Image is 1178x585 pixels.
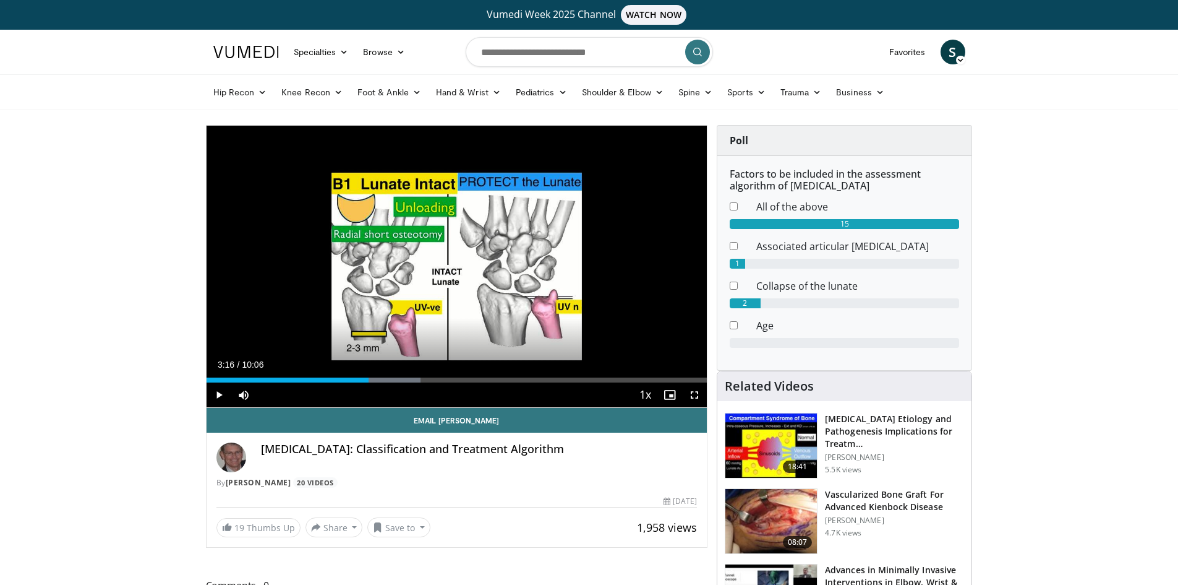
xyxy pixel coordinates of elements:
a: Shoulder & Elbow [574,80,671,105]
img: Rowinski_3_3.png.150x105_q85_crop-smart_upscale.jpg [725,489,817,553]
span: 18:41 [783,461,813,473]
span: 10:06 [242,360,263,370]
h4: Related Videos [725,379,814,394]
h6: Factors to be included in the assessment algorithm of [MEDICAL_DATA] [730,168,959,192]
input: Search topics, interventions [466,37,713,67]
strong: Poll [730,134,748,147]
a: Favorites [882,40,933,64]
a: Business [829,80,892,105]
button: Save to [367,518,430,537]
p: [PERSON_NAME] [825,453,964,462]
h3: [MEDICAL_DATA] Etiology and Pathogenesis Implications for Treatm… [825,413,964,450]
h4: [MEDICAL_DATA]: Classification and Treatment Algorithm [261,443,698,456]
span: WATCH NOW [621,5,686,25]
dd: Collapse of the lunate [747,279,968,293]
div: Progress Bar [207,378,707,383]
span: / [237,360,240,370]
button: Playback Rate [633,383,657,407]
img: VuMedi Logo [213,46,279,58]
dd: Age [747,318,968,333]
div: By [216,477,698,488]
div: 1 [730,259,745,269]
a: 20 Videos [293,477,338,488]
a: 19 Thumbs Up [216,518,301,537]
img: fe3848be-3dce-4d9c-9568-bedd4ae881e4.150x105_q85_crop-smart_upscale.jpg [725,414,817,478]
h3: Vascularized Bone Graft For Advanced Kienbock Disease [825,488,964,513]
p: 5.5K views [825,465,861,475]
button: Share [305,518,363,537]
video-js: Video Player [207,126,707,408]
a: 18:41 [MEDICAL_DATA] Etiology and Pathogenesis Implications for Treatm… [PERSON_NAME] 5.5K views [725,413,964,479]
div: [DATE] [664,496,697,507]
button: Enable picture-in-picture mode [657,383,682,407]
a: S [941,40,965,64]
div: 2 [730,298,761,308]
a: 08:07 Vascularized Bone Graft For Advanced Kienbock Disease [PERSON_NAME] 4.7K views [725,488,964,554]
a: [PERSON_NAME] [226,477,291,488]
a: Trauma [773,80,829,105]
button: Fullscreen [682,383,707,407]
span: 08:07 [783,536,813,548]
button: Mute [231,383,256,407]
span: 3:16 [218,360,234,370]
p: 4.7K views [825,528,861,538]
dd: Associated articular [MEDICAL_DATA] [747,239,968,254]
div: 15 [730,219,959,229]
img: Avatar [216,443,246,472]
a: Spine [671,80,720,105]
a: Foot & Ankle [350,80,429,105]
a: Specialties [286,40,356,64]
a: Pediatrics [508,80,574,105]
a: Sports [720,80,773,105]
span: 1,958 views [637,520,697,535]
dd: All of the above [747,199,968,214]
button: Play [207,383,231,407]
a: Hip Recon [206,80,275,105]
p: [PERSON_NAME] [825,516,964,526]
a: Vumedi Week 2025 ChannelWATCH NOW [215,5,963,25]
a: Browse [356,40,412,64]
a: Knee Recon [274,80,350,105]
a: Hand & Wrist [429,80,508,105]
span: 19 [234,522,244,534]
a: Email [PERSON_NAME] [207,408,707,433]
